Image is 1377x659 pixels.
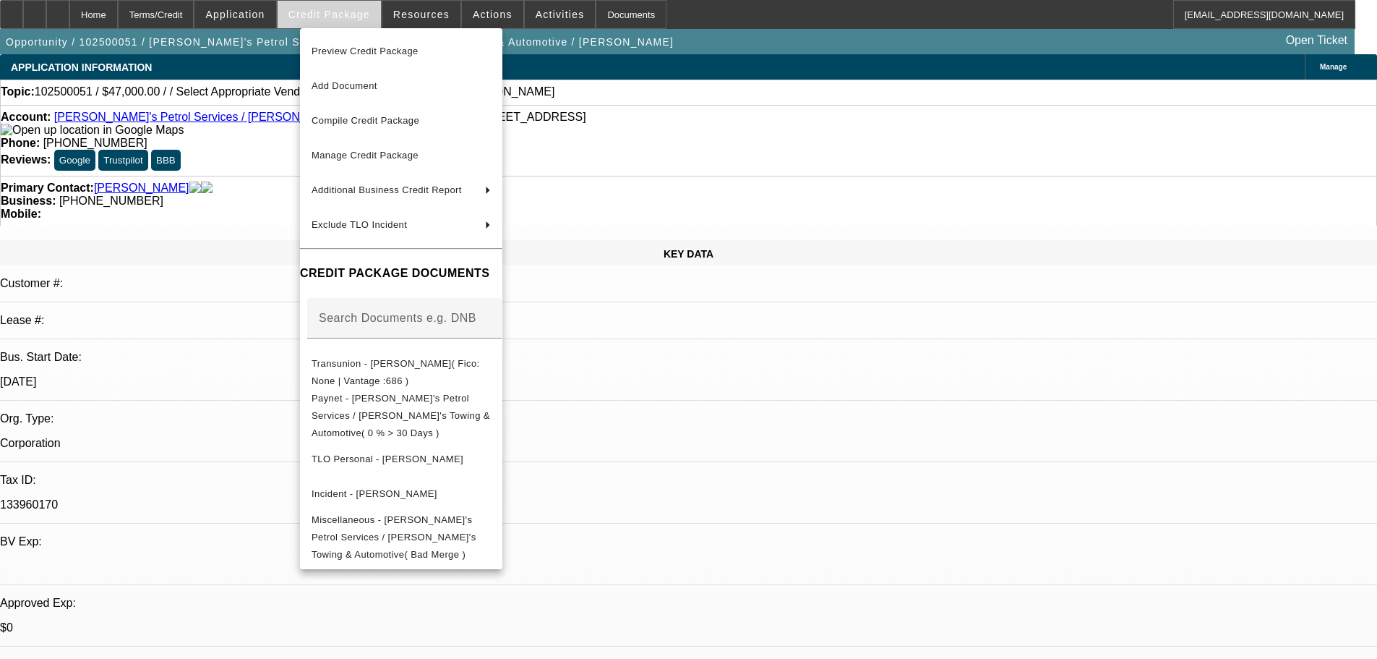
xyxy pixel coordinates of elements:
[300,265,502,282] h4: CREDIT PACKAGE DOCUMENTS
[312,358,480,386] span: Transunion - [PERSON_NAME]( Fico: None | Vantage :686 )
[300,511,502,564] button: Miscellaneous - Sam's Petrol Services / Sam's Towing & Automotive( Bad Merge )
[312,219,407,230] span: Exclude TLO Incident
[312,115,419,126] span: Compile Credit Package
[312,150,419,161] span: Manage Credit Package
[312,514,476,560] span: Miscellaneous - [PERSON_NAME]'s Petrol Services / [PERSON_NAME]'s Towing & Automotive( Bad Merge )
[312,184,462,195] span: Additional Business Credit Report
[312,80,377,91] span: Add Document
[300,477,502,511] button: Incident - Naemit, Simeon
[300,390,502,442] button: Paynet - Sam's Petrol Services / Sam's Towing & Automotive( 0 % > 30 Days )
[300,355,502,390] button: Transunion - Naemit, Simeon( Fico: None | Vantage :686 )
[312,46,419,56] span: Preview Credit Package
[312,488,437,499] span: Incident - [PERSON_NAME]
[312,393,490,438] span: Paynet - [PERSON_NAME]'s Petrol Services / [PERSON_NAME]'s Towing & Automotive( 0 % > 30 Days )
[319,312,476,324] mat-label: Search Documents e.g. DNB
[312,454,463,464] span: TLO Personal - [PERSON_NAME]
[300,442,502,477] button: TLO Personal - Naemit, Simeon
